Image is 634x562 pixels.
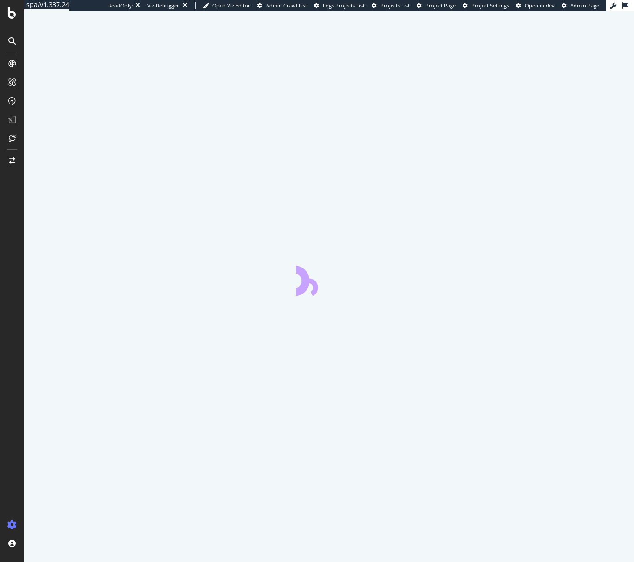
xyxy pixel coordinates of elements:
[425,2,456,9] span: Project Page
[212,2,250,9] span: Open Viz Editor
[516,2,555,9] a: Open in dev
[257,2,307,9] a: Admin Crawl List
[372,2,410,9] a: Projects List
[203,2,250,9] a: Open Viz Editor
[570,2,599,9] span: Admin Page
[147,2,181,9] div: Viz Debugger:
[417,2,456,9] a: Project Page
[108,2,133,9] div: ReadOnly:
[296,262,363,296] div: animation
[266,2,307,9] span: Admin Crawl List
[471,2,509,9] span: Project Settings
[380,2,410,9] span: Projects List
[463,2,509,9] a: Project Settings
[525,2,555,9] span: Open in dev
[562,2,599,9] a: Admin Page
[314,2,365,9] a: Logs Projects List
[323,2,365,9] span: Logs Projects List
